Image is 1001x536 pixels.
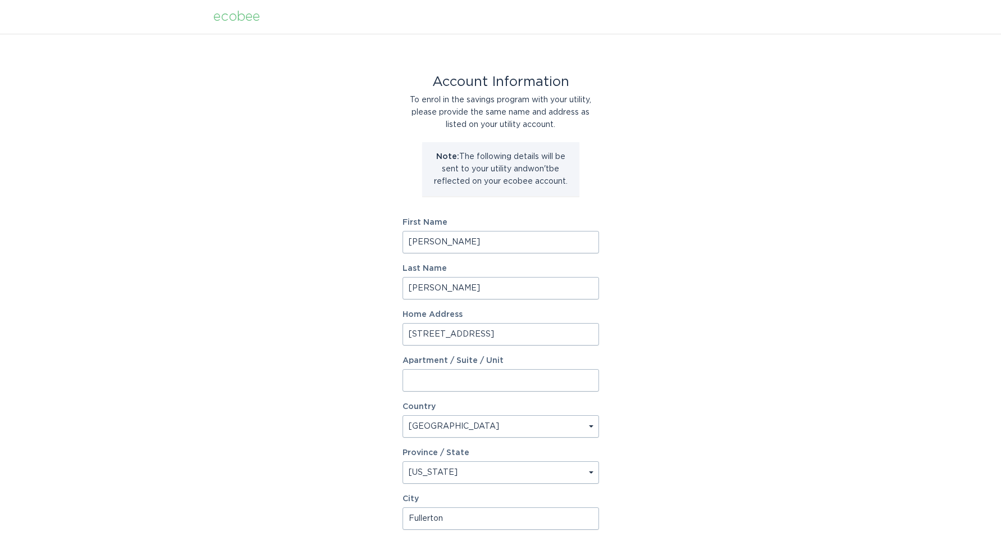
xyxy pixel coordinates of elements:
div: Account Information [403,76,599,88]
label: City [403,495,599,503]
label: Last Name [403,265,599,272]
label: Home Address [403,311,599,319]
p: The following details will be sent to your utility and won't be reflected on your ecobee account. [431,151,571,188]
div: ecobee [213,11,260,23]
label: Country [403,403,436,411]
div: To enrol in the savings program with your utility, please provide the same name and address as li... [403,94,599,131]
label: Province / State [403,449,469,457]
label: Apartment / Suite / Unit [403,357,599,365]
label: First Name [403,219,599,226]
strong: Note: [436,153,459,161]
